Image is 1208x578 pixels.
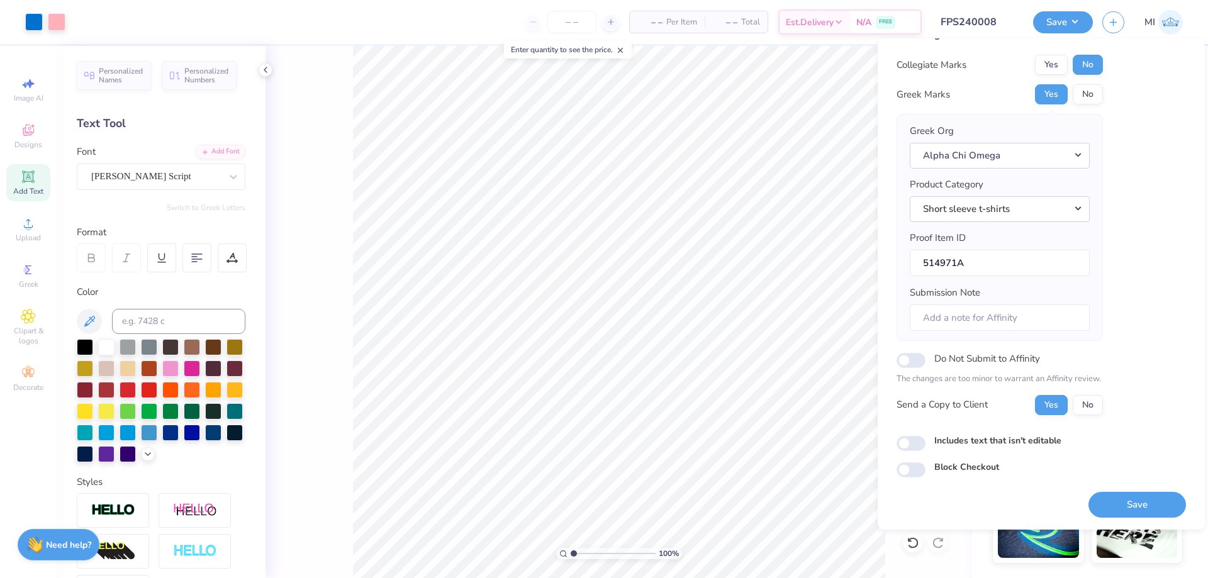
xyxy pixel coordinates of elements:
[1073,395,1103,415] button: No
[77,285,245,299] div: Color
[910,177,983,192] label: Product Category
[637,16,663,29] span: – –
[112,309,245,334] input: e.g. 7428 c
[16,233,41,243] span: Upload
[910,143,1090,169] button: Alpha Chi Omega
[91,503,135,518] img: Stroke
[1158,10,1183,35] img: Mark Isaac
[1035,395,1068,415] button: Yes
[13,186,43,196] span: Add Text
[1144,15,1155,30] span: MI
[786,16,834,29] span: Est. Delivery
[910,124,954,138] label: Greek Org
[934,460,999,474] label: Block Checkout
[879,18,892,26] span: FREE
[1035,84,1068,104] button: Yes
[1144,10,1183,35] a: MI
[1073,55,1103,75] button: No
[1088,492,1186,518] button: Save
[934,350,1040,367] label: Do Not Submit to Affinity
[897,397,988,412] div: Send a Copy to Client
[897,87,950,102] div: Greek Marks
[77,115,245,132] div: Text Tool
[931,9,1024,35] input: Untitled Design
[77,475,245,489] div: Styles
[1073,84,1103,104] button: No
[666,16,697,29] span: Per Item
[19,279,38,289] span: Greek
[659,548,679,559] span: 100 %
[897,58,966,72] div: Collegiate Marks
[167,203,245,213] button: Switch to Greek Letters
[504,41,632,58] div: Enter quantity to see the price.
[910,304,1090,331] input: Add a note for Affinity
[173,544,217,559] img: Negative Space
[14,140,42,150] span: Designs
[77,145,96,159] label: Font
[910,286,980,300] label: Submission Note
[910,196,1090,222] button: Short sleeve t-shirts
[856,16,871,29] span: N/A
[547,11,596,33] input: – –
[173,503,217,518] img: Shadow
[1033,11,1093,33] button: Save
[1035,55,1068,75] button: Yes
[14,93,43,103] span: Image AI
[46,539,91,551] strong: Need help?
[934,434,1061,447] label: Includes text that isn't editable
[184,67,229,84] span: Personalized Numbers
[196,145,245,159] div: Add Font
[910,231,966,245] label: Proof Item ID
[897,373,1103,386] p: The changes are too minor to warrant an Affinity review.
[77,225,247,240] div: Format
[712,16,737,29] span: – –
[6,326,50,346] span: Clipart & logos
[99,67,143,84] span: Personalized Names
[91,542,135,562] img: 3d Illusion
[741,16,760,29] span: Total
[13,382,43,392] span: Decorate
